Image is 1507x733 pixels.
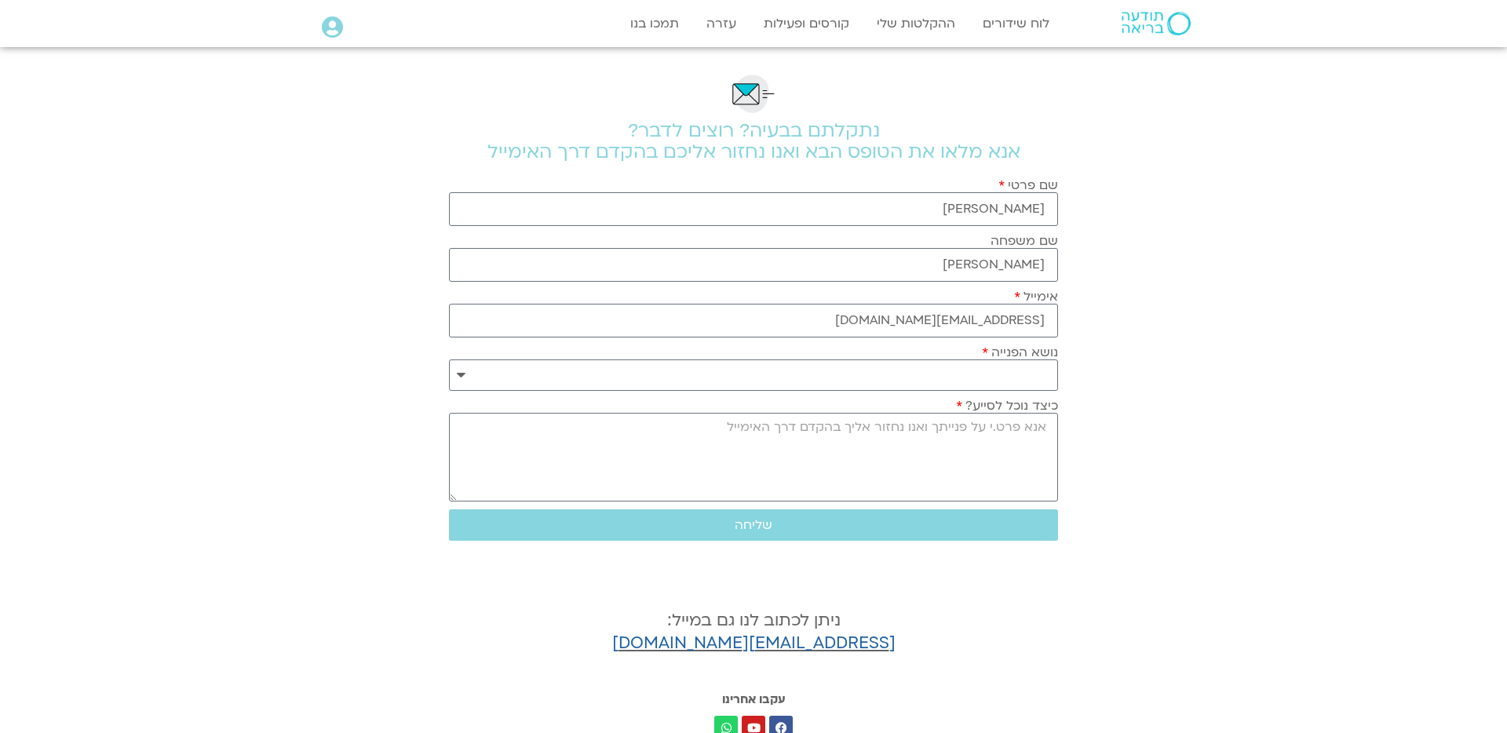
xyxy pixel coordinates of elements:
[612,632,896,655] a: [EMAIL_ADDRESS][DOMAIN_NAME]
[449,509,1058,541] button: שליחה
[449,610,1058,655] h4: ניתן לכתוב לנו גם במייל:
[449,120,1058,162] h2: נתקלתם בבעיה? רוצים לדבר? אנא מלאו את הטופס הבא ואנו נחזור אליכם בהקדם דרך האימייל
[449,192,1058,226] input: שם פרטי
[991,234,1058,248] label: שם משפחה
[449,248,1058,282] input: שם משפחה
[699,9,744,38] a: עזרה
[622,9,687,38] a: תמכו בנו
[1122,12,1191,35] img: תודעה בריאה
[449,304,1058,337] input: אימייל
[869,9,963,38] a: ההקלטות שלי
[449,178,1058,549] form: טופס חדש
[956,399,1058,413] label: כיצד נוכל לסייע?
[457,691,1050,707] h3: עקבו אחרינו
[756,9,857,38] a: קורסים ופעילות
[735,518,772,532] span: שליחה
[1014,290,1058,304] label: אימייל
[975,9,1057,38] a: לוח שידורים
[982,345,1058,359] label: נושא הפנייה
[998,178,1058,192] label: שם פרטי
